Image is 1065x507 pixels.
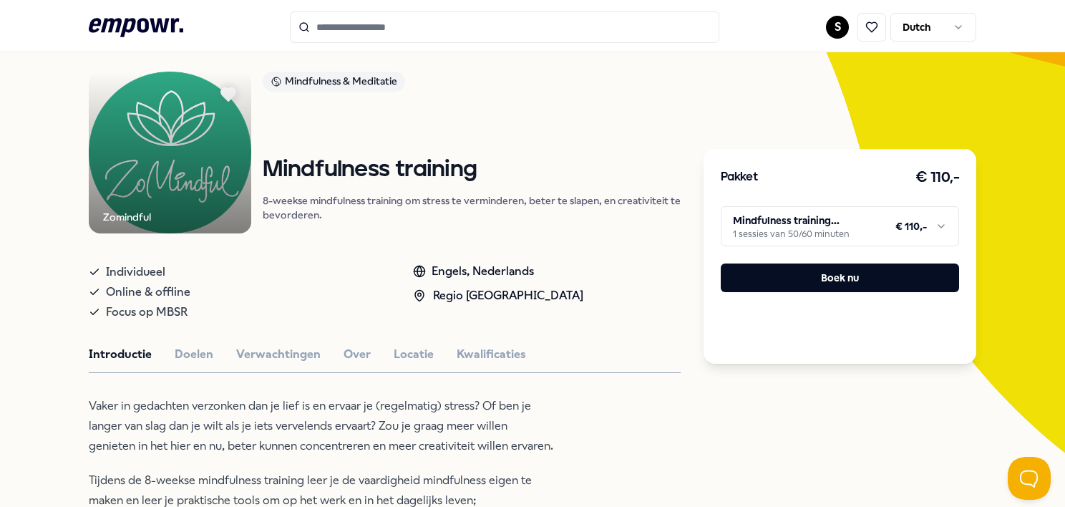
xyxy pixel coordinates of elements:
button: Over [344,345,371,364]
button: Doelen [175,345,213,364]
span: Individueel [106,262,165,282]
div: Engels, Nederlands [413,262,583,281]
span: Tijdens de 8-weekse mindfulness training leer je de vaardigheid mindfulness eigen te maken en lee... [89,473,532,507]
button: Kwalificaties [457,345,526,364]
img: Product Image [89,72,251,234]
span: Online & offline [106,282,190,302]
button: Verwachtingen [236,345,321,364]
button: Boek nu [721,264,959,292]
iframe: Help Scout Beacon - Open [1008,457,1051,500]
button: Introductie [89,345,152,364]
p: 8-weekse mindfulness training om stress te verminderen, beter te slapen, en creativiteit te bevor... [263,193,681,222]
button: S [826,16,849,39]
span: Vaker in gedachten verzonken dan je lief is en ervaar je (regelmatig) stress? Of ben je langer va... [89,399,553,453]
h3: Pakket [721,168,758,187]
h3: € 110,- [915,166,960,189]
button: Locatie [394,345,434,364]
div: Mindfulness & Meditatie [263,72,405,92]
input: Search for products, categories or subcategories [290,11,719,43]
span: Focus op MBSR [106,302,188,322]
div: Zomindful [103,209,151,225]
h1: Mindfulness training [263,158,681,183]
div: Regio [GEOGRAPHIC_DATA] [413,286,583,305]
a: Mindfulness & Meditatie [263,72,681,97]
